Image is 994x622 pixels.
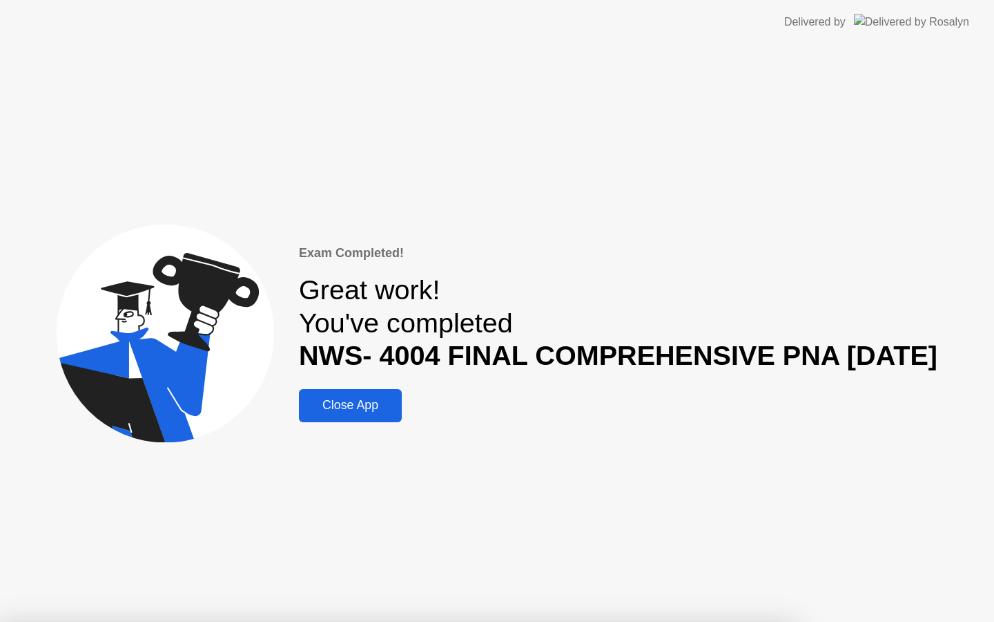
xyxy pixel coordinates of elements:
img: Delivered by Rosalyn [854,14,969,30]
div: Exam Completed! [299,244,937,263]
div: Great work! You've completed [299,274,937,373]
div: Delivered by [784,14,846,30]
div: Close App [303,398,398,413]
b: NWS- 4004 FINAL COMPREHENSIVE PNA [DATE] [299,340,937,370]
